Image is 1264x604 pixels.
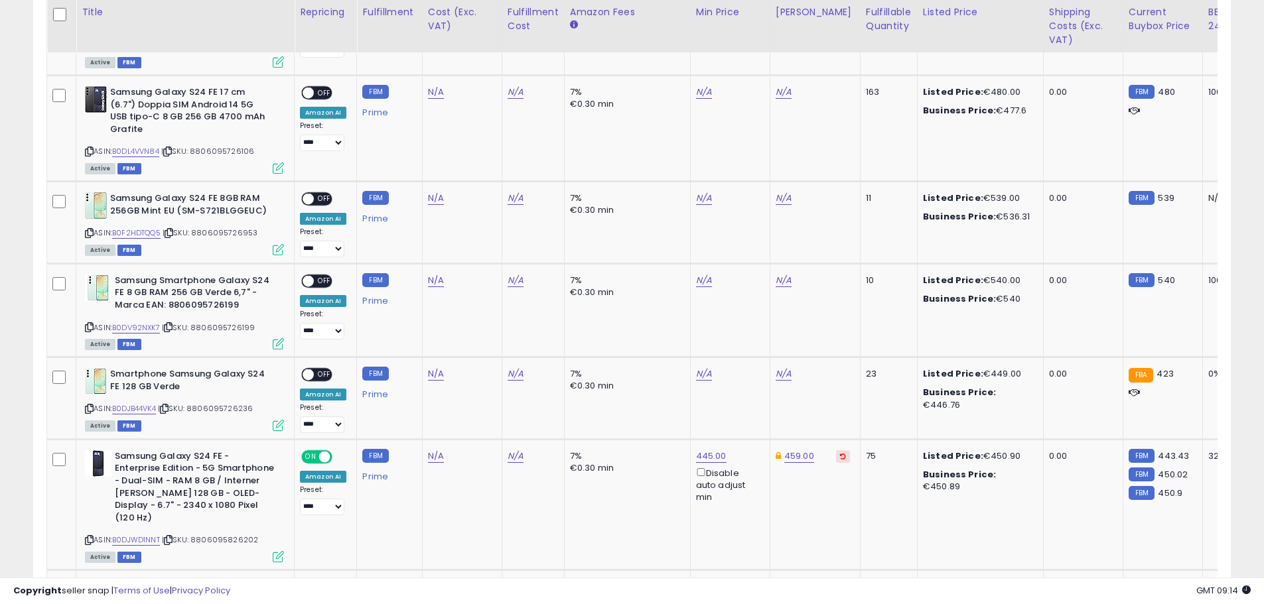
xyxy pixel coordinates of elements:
[1208,274,1252,286] div: 100%
[85,192,107,219] img: 41rvboi0vZL._SL40_.jpg
[300,121,346,151] div: Preset:
[85,368,284,430] div: ASIN:
[866,274,907,286] div: 10
[117,552,141,563] span: FBM
[923,450,983,462] b: Listed Price:
[300,471,346,483] div: Amazon AI
[696,86,712,99] a: N/A
[696,367,712,381] a: N/A
[1208,450,1252,462] div: 32%
[428,86,444,99] a: N/A
[570,192,680,204] div: 7%
[110,368,271,396] b: Smartphone Samsung Galaxy S24 FE 128 GB Verde
[117,57,141,68] span: FBM
[508,450,524,463] a: N/A
[117,245,141,256] span: FBM
[115,274,276,315] b: Samsung Smartphone Galaxy S24 FE 8 GB RAM 256 GB Verde 6,7" - Marca EAN: 8806095726199
[1158,86,1174,98] span: 480
[362,102,411,118] div: Prime
[570,86,680,98] div: 7%
[300,403,346,433] div: Preset:
[508,192,524,205] a: N/A
[300,389,346,400] div: Amazon AI
[923,293,1033,305] div: €540
[866,86,907,98] div: 163
[85,274,111,301] img: 41VZ9uTcIpL._SL40_.jpg
[300,107,346,119] div: Amazon AI
[1208,5,1257,33] div: BB Share 24h.
[362,85,388,99] small: FBM
[923,367,983,380] b: Listed Price:
[117,420,141,432] span: FBM
[923,192,1033,204] div: €539.00
[570,380,680,392] div: €0.30 min
[163,227,257,238] span: | SKU: 8806095726953
[570,368,680,380] div: 7%
[923,468,996,481] b: Business Price:
[1129,273,1155,287] small: FBM
[923,5,1038,19] div: Listed Price
[923,86,983,98] b: Listed Price:
[508,86,524,99] a: N/A
[362,384,411,400] div: Prime
[923,86,1033,98] div: €480.00
[776,274,792,287] a: N/A
[314,88,335,99] span: OFF
[1049,5,1117,47] div: Shipping Costs (Exc. VAT)
[85,450,284,561] div: ASIN:
[1129,486,1155,500] small: FBM
[85,57,115,68] span: All listings currently available for purchase on Amazon
[112,146,159,157] a: B0DL4VVN84
[923,450,1033,462] div: €450.90
[362,191,388,205] small: FBM
[85,274,284,348] div: ASIN:
[508,274,524,287] a: N/A
[570,462,680,474] div: €0.30 min
[1129,85,1155,99] small: FBM
[428,274,444,287] a: N/A
[300,295,346,307] div: Amazon AI
[696,465,760,504] div: Disable auto adjust min
[570,204,680,216] div: €0.30 min
[362,449,388,463] small: FBM
[866,192,907,204] div: 11
[1158,487,1182,499] span: 450.9
[85,552,115,563] span: All listings currently available for purchase on Amazon
[923,104,996,117] b: Business Price:
[923,210,996,223] b: Business Price:
[362,290,411,306] div: Prime
[85,86,284,172] div: ASIN:
[13,584,62,597] strong: Copyright
[1049,86,1113,98] div: 0.00
[508,367,524,381] a: N/A
[1196,584,1251,597] span: 2025-09-15 09:14 GMT
[570,98,680,110] div: €0.30 min
[162,322,255,333] span: | SKU: 8806095726199
[85,86,107,113] img: 31YtuBTyT6L._SL40_.jpg
[1129,368,1153,383] small: FBA
[1129,5,1197,33] div: Current Buybox Price
[923,387,1033,410] div: €446.76
[85,163,115,174] span: All listings currently available for purchase on Amazon
[82,5,289,19] div: Title
[85,245,115,256] span: All listings currently available for purchase on Amazon
[1208,192,1252,204] div: N/A
[112,227,161,239] a: B0F2HDTQQ5
[117,163,141,174] span: FBM
[161,146,254,156] span: | SKU: 8806095726106
[110,86,271,139] b: Samsung Galaxy S24 FE 17 cm (6.7") Doppia SIM Android 14 5G USB tipo-C 8 GB 256 GB 4700 mAh Grafite
[696,192,712,205] a: N/A
[923,274,983,286] b: Listed Price:
[508,5,559,33] div: Fulfillment Cost
[428,367,444,381] a: N/A
[314,369,335,381] span: OFF
[13,585,230,597] div: seller snap | |
[330,452,352,463] span: OFF
[115,450,276,527] b: Samsung Galaxy S24 FE - Enterprise Edition - 5G Smartphone - Dual-SIM - RAM 8 GB / Interner [PERS...
[923,386,996,398] b: Business Price:
[113,584,170,597] a: Terms of Use
[570,5,685,19] div: Amazon Fees
[1049,192,1113,204] div: 0.00
[923,211,1033,223] div: €536.31
[1049,450,1113,462] div: 0.00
